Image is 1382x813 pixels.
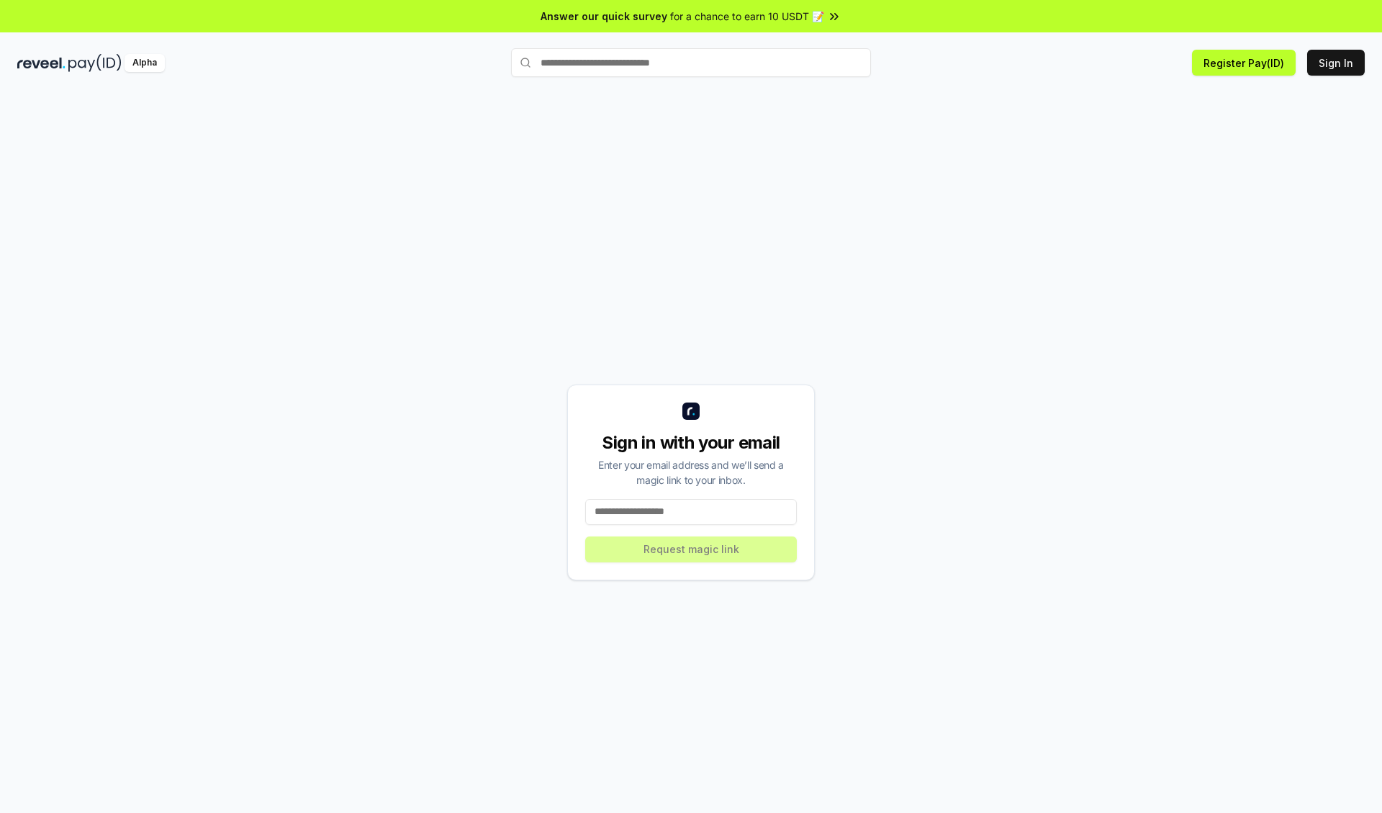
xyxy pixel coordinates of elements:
span: for a chance to earn 10 USDT 📝 [670,9,824,24]
div: Enter your email address and we’ll send a magic link to your inbox. [585,457,797,488]
img: reveel_dark [17,54,66,72]
button: Sign In [1307,50,1365,76]
span: Answer our quick survey [541,9,667,24]
img: pay_id [68,54,122,72]
div: Alpha [125,54,165,72]
div: Sign in with your email [585,431,797,454]
button: Register Pay(ID) [1192,50,1296,76]
img: logo_small [682,403,700,420]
